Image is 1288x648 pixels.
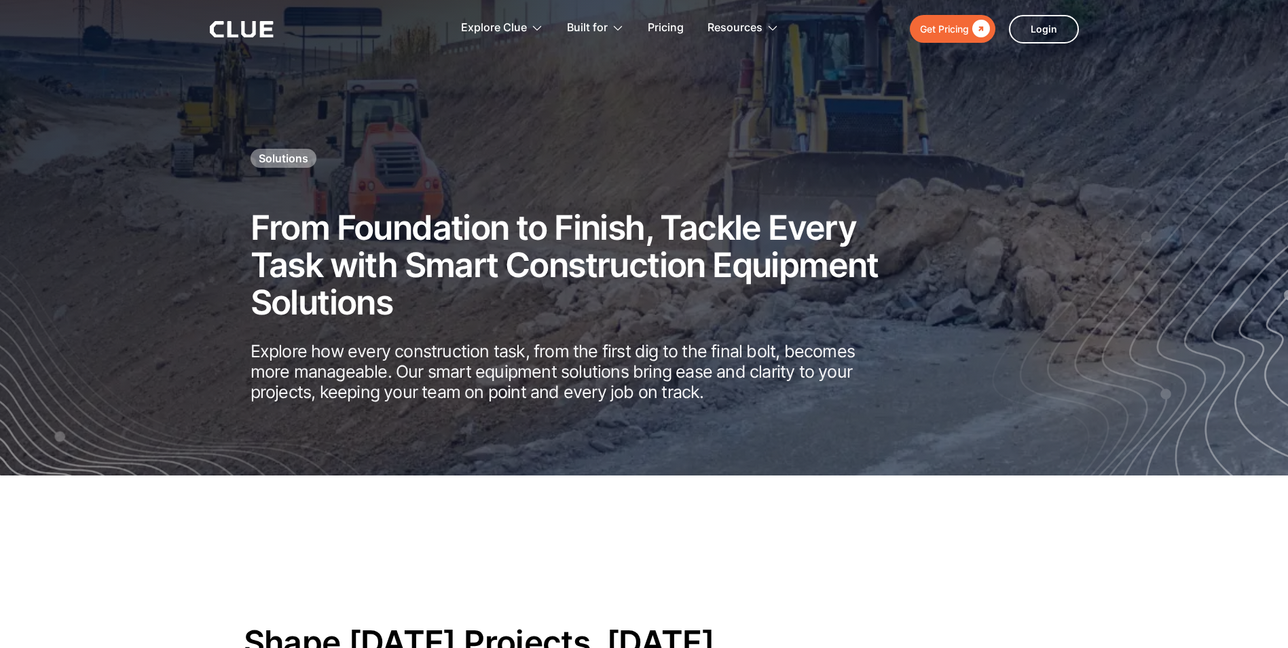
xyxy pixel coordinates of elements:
[259,151,308,166] h1: Solutions
[567,7,608,50] div: Built for
[988,73,1288,475] img: Construction fleet management software
[969,20,990,37] div: 
[910,15,995,43] a: Get Pricing
[251,341,896,402] p: Explore how every construction task, from the first dig to the final bolt, becomes more manageabl...
[1009,15,1079,43] a: Login
[461,7,527,50] div: Explore Clue
[251,209,896,321] h2: From Foundation to Finish, Tackle Every Task with Smart Construction Equipment Solutions
[648,7,684,50] a: Pricing
[707,7,762,50] div: Resources
[920,20,969,37] div: Get Pricing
